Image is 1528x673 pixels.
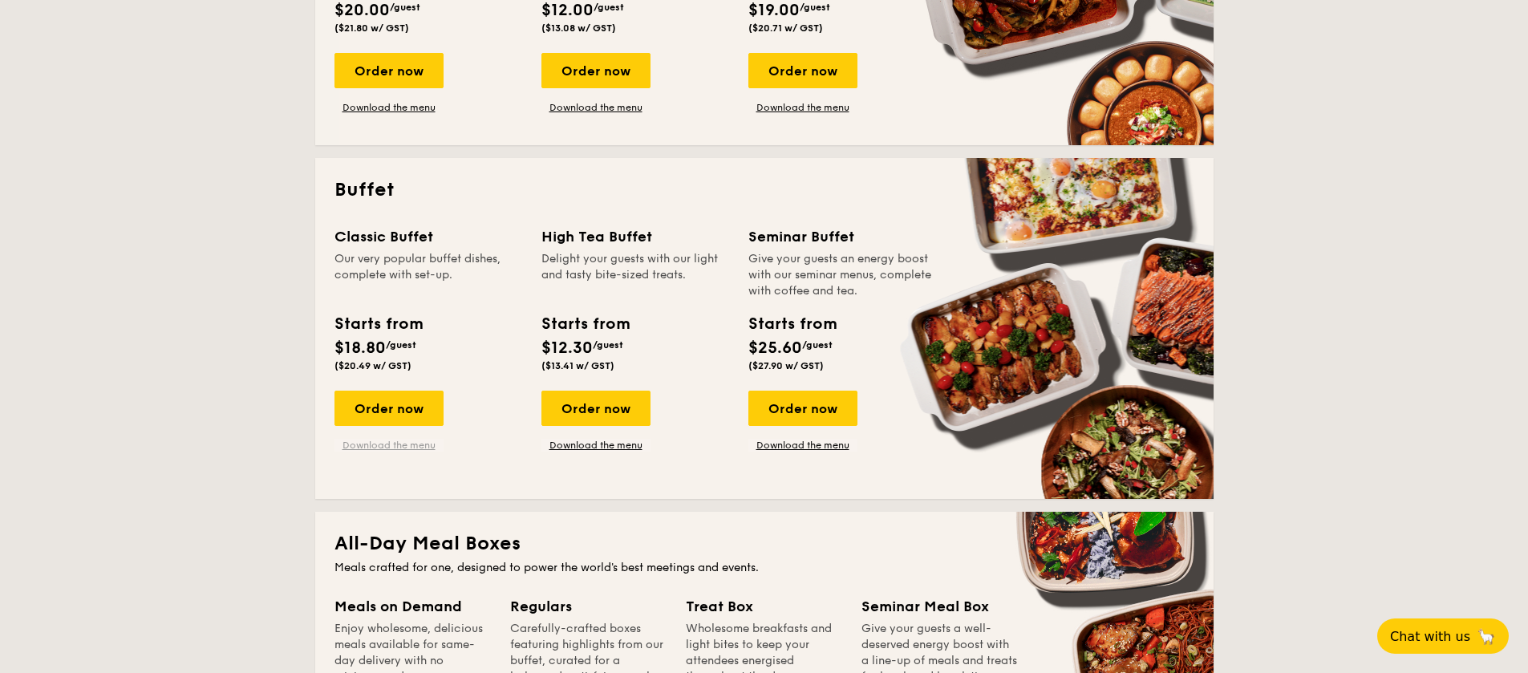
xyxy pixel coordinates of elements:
a: Download the menu [541,439,651,452]
div: Meals on Demand [334,595,491,618]
a: Download the menu [541,101,651,114]
a: Download the menu [334,101,444,114]
div: Starts from [748,312,836,336]
span: $12.30 [541,339,593,358]
a: Download the menu [748,101,857,114]
div: Delight your guests with our light and tasty bite-sized treats. [541,251,729,299]
span: ($27.90 w/ GST) [748,360,824,371]
span: $19.00 [748,1,800,20]
div: Order now [334,53,444,88]
span: /guest [390,2,420,13]
button: Chat with us🦙 [1377,618,1509,654]
span: $18.80 [334,339,386,358]
div: Seminar Buffet [748,225,936,248]
div: Regulars [510,595,667,618]
span: $20.00 [334,1,390,20]
div: Seminar Meal Box [861,595,1018,618]
h2: Buffet [334,177,1194,203]
div: Order now [541,391,651,426]
span: ($13.08 w/ GST) [541,22,616,34]
a: Download the menu [748,439,857,452]
span: /guest [800,2,830,13]
div: Classic Buffet [334,225,522,248]
span: Chat with us [1390,629,1470,644]
div: Starts from [541,312,629,336]
div: Our very popular buffet dishes, complete with set-up. [334,251,522,299]
span: ($21.80 w/ GST) [334,22,409,34]
span: /guest [386,339,416,351]
div: Give your guests an energy boost with our seminar menus, complete with coffee and tea. [748,251,936,299]
span: 🦙 [1477,627,1496,646]
div: Order now [334,391,444,426]
div: Treat Box [686,595,842,618]
h2: All-Day Meal Boxes [334,531,1194,557]
div: High Tea Buffet [541,225,729,248]
span: /guest [593,339,623,351]
div: Order now [748,53,857,88]
span: ($20.71 w/ GST) [748,22,823,34]
span: $25.60 [748,339,802,358]
div: Starts from [334,312,422,336]
div: Order now [541,53,651,88]
span: /guest [802,339,833,351]
span: ($13.41 w/ GST) [541,360,614,371]
span: /guest [594,2,624,13]
span: ($20.49 w/ GST) [334,360,411,371]
div: Meals crafted for one, designed to power the world's best meetings and events. [334,560,1194,576]
div: Order now [748,391,857,426]
span: $12.00 [541,1,594,20]
a: Download the menu [334,439,444,452]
